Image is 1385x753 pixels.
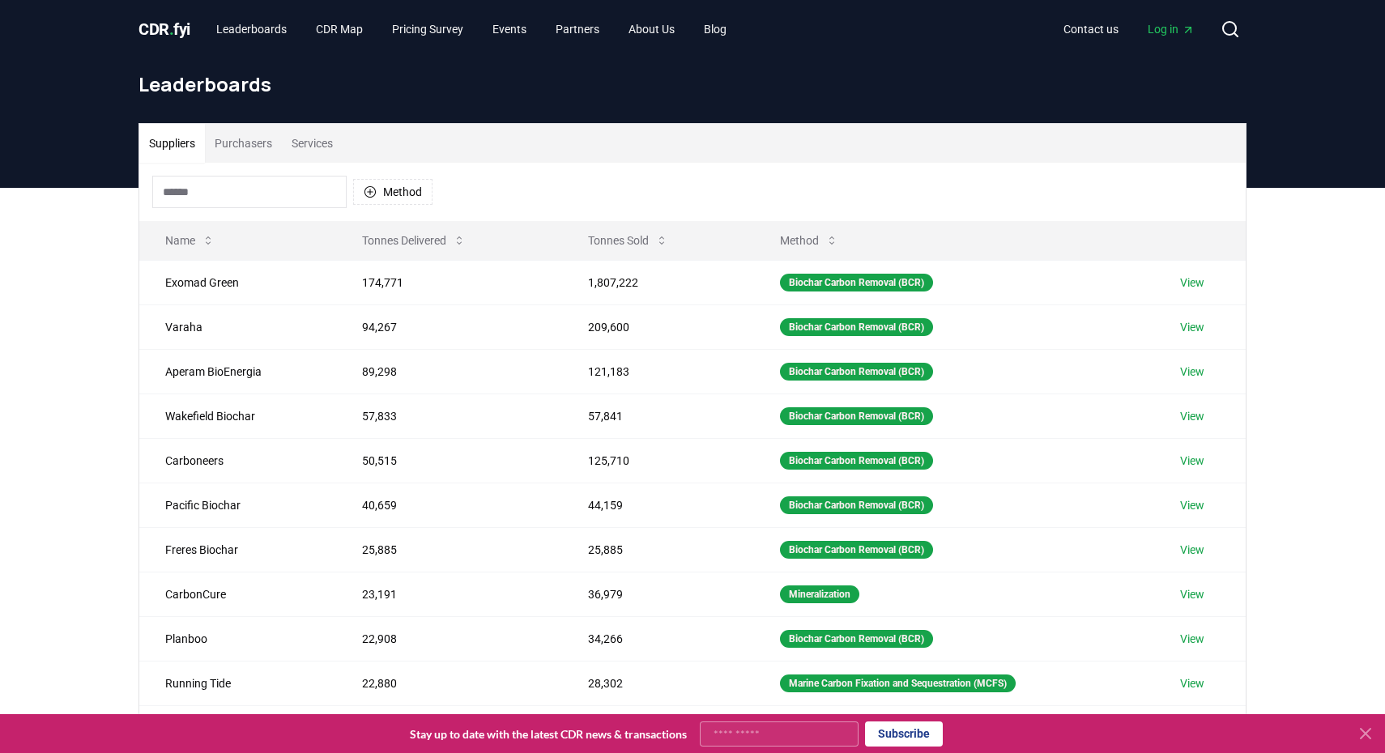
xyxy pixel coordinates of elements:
a: Events [479,15,539,44]
button: Tonnes Delivered [349,224,479,257]
td: 28,302 [562,661,754,705]
td: 209,600 [562,304,754,349]
a: View [1180,586,1204,602]
button: Method [767,224,851,257]
button: Method [353,179,433,205]
td: 25,885 [562,527,754,572]
td: 25,885 [336,527,562,572]
button: Tonnes Sold [575,224,681,257]
a: View [1180,364,1204,380]
a: Contact us [1050,15,1131,44]
a: Log in [1135,15,1208,44]
div: Marine Carbon Fixation and Sequestration (MCFS) [780,674,1016,692]
td: 125,710 [562,438,754,483]
div: Biochar Carbon Removal (BCR) [780,274,933,291]
td: 22,908 [336,616,562,661]
td: 174,771 [336,260,562,304]
td: 34,266 [562,616,754,661]
a: Partners [543,15,612,44]
span: . [169,19,174,39]
td: 57,833 [336,394,562,438]
a: Pricing Survey [379,15,476,44]
td: 22,880 [336,661,562,705]
div: Biochar Carbon Removal (BCR) [780,407,933,425]
a: Leaderboards [203,15,300,44]
td: 57,841 [562,394,754,438]
nav: Main [1050,15,1208,44]
td: 44,159 [562,483,754,527]
a: View [1180,675,1204,691]
td: Exomad Green [139,260,336,304]
a: View [1180,274,1204,291]
a: View [1180,497,1204,513]
td: 40,659 [336,483,562,527]
td: 50,515 [336,438,562,483]
div: Biochar Carbon Removal (BCR) [780,630,933,648]
a: CDR Map [303,15,376,44]
td: Varaha [139,304,336,349]
td: CarbonCure [139,572,336,616]
td: Wakefield Biochar [139,394,336,438]
td: Pacific Biochar [139,483,336,527]
a: View [1180,453,1204,469]
nav: Main [203,15,739,44]
td: 89,298 [336,349,562,394]
div: Biochar Carbon Removal (BCR) [780,541,933,559]
td: 94,267 [336,304,562,349]
span: CDR fyi [138,19,190,39]
a: About Us [616,15,688,44]
td: Running Tide [139,661,336,705]
a: View [1180,408,1204,424]
button: Name [152,224,228,257]
td: Carboneers [139,438,336,483]
a: View [1180,542,1204,558]
span: Log in [1148,21,1195,37]
div: Biochar Carbon Removal (BCR) [780,363,933,381]
td: 23,191 [336,572,562,616]
td: Freres Biochar [139,527,336,572]
a: CDR.fyi [138,18,190,40]
td: 36,979 [562,572,754,616]
button: Purchasers [205,124,282,163]
div: Biochar Carbon Removal (BCR) [780,318,933,336]
a: View [1180,631,1204,647]
td: 121,183 [562,349,754,394]
button: Suppliers [139,124,205,163]
td: 1,807,222 [562,260,754,304]
button: Services [282,124,343,163]
td: Aperam BioEnergia [139,349,336,394]
div: Biochar Carbon Removal (BCR) [780,496,933,514]
a: Blog [691,15,739,44]
div: Mineralization [780,585,859,603]
a: View [1180,319,1204,335]
div: Biochar Carbon Removal (BCR) [780,452,933,470]
td: Planboo [139,616,336,661]
h1: Leaderboards [138,71,1246,97]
